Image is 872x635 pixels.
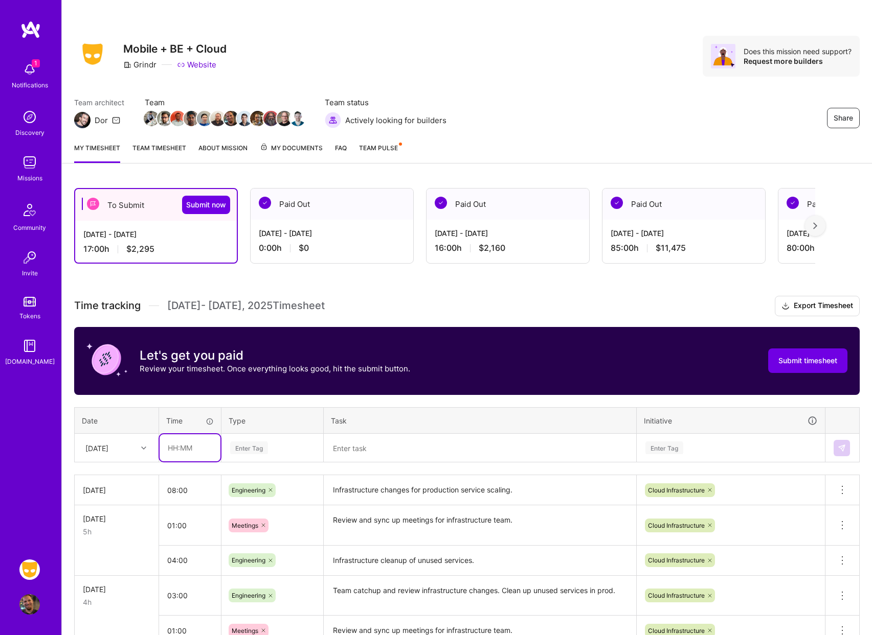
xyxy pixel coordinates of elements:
textarea: Infrastructure cleanup of unused services. [325,547,635,575]
div: Enter Tag [230,440,268,456]
div: Dor [95,115,108,126]
button: Submit timesheet [768,348,847,373]
span: $2,295 [126,244,154,254]
a: Team Member Avatar [198,110,211,127]
input: HH:MM [159,547,221,574]
span: Submit timesheet [778,356,837,366]
div: Notifications [12,80,48,90]
img: Avatar [711,44,735,68]
img: Team Member Avatar [290,111,305,126]
input: HH:MM [159,477,221,504]
img: To Submit [87,198,99,210]
span: Team [145,97,304,108]
th: Task [324,407,637,434]
img: Team Member Avatar [144,111,159,126]
div: [DATE] [83,513,150,524]
a: My timesheet [74,143,120,163]
i: icon CompanyGray [123,61,131,69]
a: Team Member Avatar [251,110,264,127]
div: Request more builders [744,56,852,66]
span: Cloud Infrastructure [648,522,705,529]
div: [DATE] [83,584,150,595]
img: Team Member Avatar [210,111,226,126]
a: Team Member Avatar [291,110,304,127]
img: teamwork [19,152,40,173]
img: Team Member Avatar [250,111,265,126]
img: Paid Out [787,197,799,209]
a: Team Member Avatar [278,110,291,127]
i: icon Chevron [141,445,146,451]
a: Team timesheet [132,143,186,163]
img: Team Member Avatar [263,111,279,126]
textarea: Infrastructure changes for production service scaling. [325,476,635,504]
a: My Documents [260,143,323,163]
div: Time [166,415,214,426]
div: Grindr [123,59,156,70]
div: Paid Out [427,189,589,220]
img: logo [20,20,41,39]
span: Engineering [232,486,265,494]
span: Submit now [186,200,226,210]
div: Invite [22,268,38,278]
img: coin [86,339,127,380]
img: Team Member Avatar [277,111,292,126]
div: Initiative [644,415,818,427]
a: Team Pulse [359,143,401,163]
button: Submit now [182,196,230,214]
i: icon Mail [112,116,120,124]
div: To Submit [75,189,237,221]
h3: Let's get you paid [140,348,410,363]
span: $11,475 [656,243,686,253]
textarea: Team catchup and review infrastructure changes. Clean up unused services in prod. [325,577,635,615]
img: Company Logo [74,40,111,68]
div: Missions [17,173,42,183]
div: Enter Tag [645,440,683,456]
a: Team Member Avatar [211,110,225,127]
img: Team Architect [74,112,91,128]
img: Actively looking for builders [325,112,341,128]
button: Share [827,108,860,128]
div: [DATE] - [DATE] [435,228,581,239]
span: Share [834,113,853,123]
textarea: Review and sync up meetings for infrastructure team. [325,506,635,545]
div: Does this mission need support? [744,46,852,56]
i: icon Download [781,301,790,312]
div: 5h [83,526,150,537]
img: User Avatar [19,594,40,615]
button: Export Timesheet [775,296,860,316]
th: Type [221,407,324,434]
img: Community [17,198,42,222]
span: $0 [299,243,309,253]
div: 4h [83,597,150,607]
span: Cloud Infrastructure [648,627,705,634]
p: Review your timesheet. Once everything looks good, hit the submit button. [140,363,410,374]
img: Paid Out [611,197,623,209]
span: Meetings [232,627,258,634]
div: [DATE] [85,442,108,453]
div: [DATE] - [DATE] [259,228,405,239]
a: FAQ [335,143,347,163]
span: Cloud Infrastructure [648,556,705,564]
span: My Documents [260,143,323,154]
img: right [813,222,817,229]
img: Team Member Avatar [157,111,172,126]
div: [DATE] - [DATE] [611,228,757,239]
a: Team Member Avatar [171,110,185,127]
a: Team Member Avatar [185,110,198,127]
div: 0:00 h [259,243,405,253]
input: HH:MM [159,582,221,609]
a: Team Member Avatar [225,110,238,127]
img: tokens [24,297,36,307]
img: guide book [19,336,40,356]
img: Team Member Avatar [170,111,186,126]
span: [DATE] - [DATE] , 2025 Timesheet [167,299,325,312]
div: Tokens [19,311,40,321]
img: Submit [838,444,846,452]
div: Discovery [15,127,44,138]
span: Meetings [232,522,258,529]
div: [DATE] [83,485,150,496]
span: Engineering [232,556,265,564]
img: Paid Out [435,197,447,209]
span: Team status [325,97,446,108]
div: 85:00 h [611,243,757,253]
